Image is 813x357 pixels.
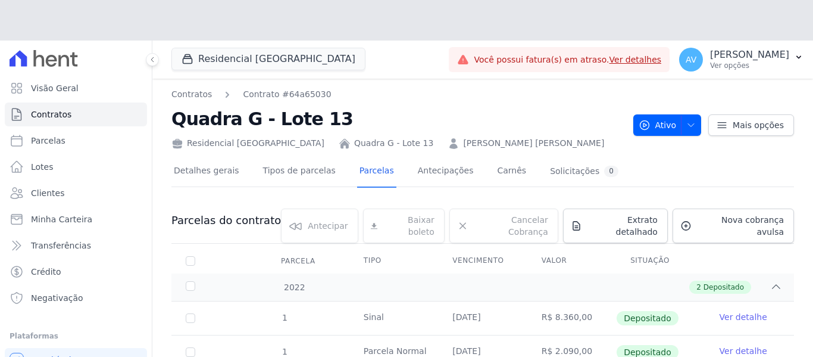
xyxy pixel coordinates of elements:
[587,214,658,238] span: Extrato detalhado
[616,249,705,274] th: Situação
[10,329,142,343] div: Plataformas
[474,54,661,66] span: Você possui fatura(s) em atraso.
[604,166,618,177] div: 0
[550,166,618,177] div: Solicitações
[243,88,331,101] a: Contrato #64a65030
[720,311,767,323] a: Ver detalhe
[31,82,79,94] span: Visão Geral
[720,345,767,357] a: Ver detalhe
[463,137,604,150] a: [PERSON_NAME] [PERSON_NAME]
[670,43,813,76] button: AV [PERSON_NAME] Ver opções
[639,114,677,136] span: Ativo
[267,249,330,273] div: Parcela
[696,282,701,293] span: 2
[171,105,624,132] h2: Quadra G - Lote 13
[733,119,784,131] span: Mais opções
[31,161,54,173] span: Lotes
[5,234,147,257] a: Transferências
[31,108,71,120] span: Contratos
[633,114,702,136] button: Ativo
[5,286,147,310] a: Negativação
[5,103,147,126] a: Contratos
[281,313,287,322] span: 1
[609,55,662,64] a: Ver detalhes
[31,240,91,252] span: Transferências
[171,213,281,228] h3: Parcelas do contrato
[5,207,147,231] a: Minha Carteira
[617,311,678,325] span: Depositado
[349,249,438,274] th: Tipo
[5,181,147,205] a: Clientes
[563,209,668,243] a: Extrato detalhado
[171,156,242,188] a: Detalhes gerais
[438,249,527,274] th: Vencimento
[673,209,794,243] a: Nova cobrança avulsa
[171,88,624,101] nav: Breadcrumb
[527,302,616,335] td: R$ 8.360,00
[171,48,365,70] button: Residencial [GEOGRAPHIC_DATA]
[5,129,147,153] a: Parcelas
[438,302,527,335] td: [DATE]
[5,260,147,284] a: Crédito
[281,347,287,356] span: 1
[703,282,744,293] span: Depositado
[708,114,794,136] a: Mais opções
[710,61,789,70] p: Ver opções
[261,156,338,188] a: Tipos de parcelas
[710,49,789,61] p: [PERSON_NAME]
[686,55,696,64] span: AV
[527,249,616,274] th: Valor
[349,302,438,335] td: Sinal
[495,156,529,188] a: Carnês
[31,266,61,278] span: Crédito
[171,88,332,101] nav: Breadcrumb
[171,137,324,150] div: Residencial [GEOGRAPHIC_DATA]
[696,214,784,238] span: Nova cobrança avulsa
[415,156,476,188] a: Antecipações
[186,313,195,323] input: Só é possível selecionar pagamentos em aberto
[354,137,433,150] a: Quadra G - Lote 13
[357,156,396,188] a: Parcelas
[31,292,83,304] span: Negativação
[12,316,40,345] iframe: Intercom live chat
[31,213,92,225] span: Minha Carteira
[171,88,212,101] a: Contratos
[31,135,65,147] span: Parcelas
[5,76,147,100] a: Visão Geral
[5,155,147,179] a: Lotes
[31,187,64,199] span: Clientes
[186,347,195,357] input: Só é possível selecionar pagamentos em aberto
[548,156,621,188] a: Solicitações0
